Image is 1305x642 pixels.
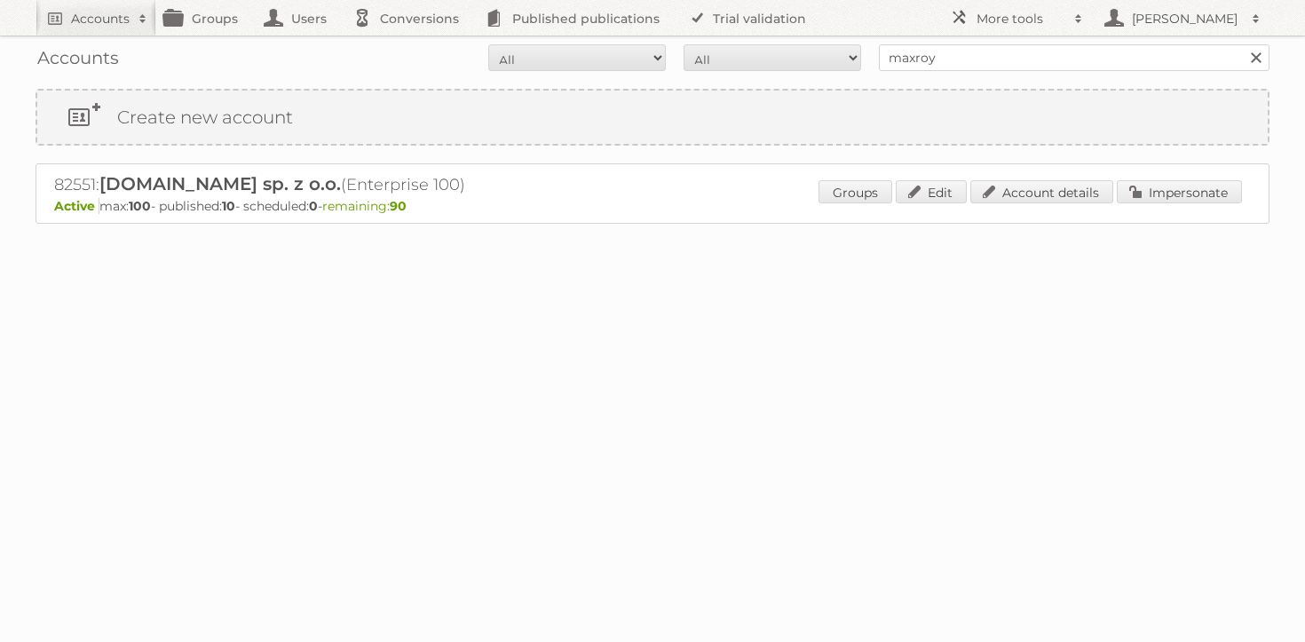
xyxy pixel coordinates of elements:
[54,173,676,196] h2: 82551: (Enterprise 100)
[54,198,99,214] span: Active
[37,91,1268,144] a: Create new account
[309,198,318,214] strong: 0
[322,198,407,214] span: remaining:
[71,10,130,28] h2: Accounts
[129,198,151,214] strong: 100
[390,198,407,214] strong: 90
[970,180,1113,203] a: Account details
[1127,10,1243,28] h2: [PERSON_NAME]
[222,198,235,214] strong: 10
[819,180,892,203] a: Groups
[99,173,341,194] span: [DOMAIN_NAME] sp. z o.o.
[54,198,1251,214] p: max: - published: - scheduled: -
[896,180,967,203] a: Edit
[977,10,1065,28] h2: More tools
[1117,180,1242,203] a: Impersonate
